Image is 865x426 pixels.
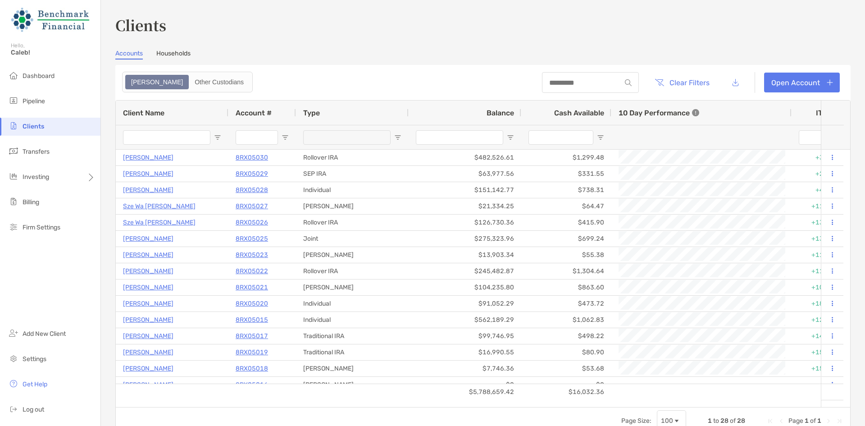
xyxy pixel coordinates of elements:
p: [PERSON_NAME] [123,347,173,358]
p: [PERSON_NAME] [123,152,173,163]
a: 8RX05025 [236,233,268,244]
button: Open Filter Menu [597,134,604,141]
span: Balance [487,109,514,117]
div: $498.22 [521,328,611,344]
div: Traditional IRA [296,328,409,344]
h3: Clients [115,14,851,35]
img: add_new_client icon [8,328,19,339]
a: 8RX05020 [236,298,268,309]
input: ITD Filter Input [799,130,828,145]
p: [PERSON_NAME] [123,266,173,277]
a: 8RX05022 [236,266,268,277]
button: Open Filter Menu [282,134,289,141]
span: Log out [23,406,44,413]
div: - [619,377,784,392]
a: Households [156,50,191,60]
p: 8RX05016 [236,379,268,390]
span: 1 [817,417,821,425]
span: Type [303,109,320,117]
div: $1,304.64 [521,263,611,279]
a: 8RX05029 [236,168,268,179]
div: Individual [296,312,409,328]
span: Settings [23,355,46,363]
div: $104,235.80 [409,279,521,295]
p: [PERSON_NAME] [123,233,173,244]
div: $21,334.25 [409,198,521,214]
div: Previous Page [778,417,785,425]
button: Clear Filters [648,73,716,92]
div: $331.55 [521,166,611,182]
div: Other Custodians [190,76,249,88]
div: $473.72 [521,296,611,311]
input: Account # Filter Input [236,130,278,145]
div: 10 Day Performance [619,101,699,125]
div: $151,142.77 [409,182,521,198]
input: Balance Filter Input [416,130,503,145]
button: Open Filter Menu [214,134,221,141]
div: Individual [296,182,409,198]
div: +18.31% [792,296,846,311]
div: Rollover IRA [296,215,409,230]
p: [PERSON_NAME] [123,282,173,293]
span: of [810,417,816,425]
a: Sze Wa [PERSON_NAME] [123,201,196,212]
div: $275,323.96 [409,231,521,247]
div: $415.90 [521,215,611,230]
div: Rollover IRA [296,150,409,165]
div: 0% [792,377,846,393]
p: [PERSON_NAME] [123,184,173,196]
img: get-help icon [8,378,19,389]
div: Page Size: [621,417,651,425]
div: segmented control [122,72,253,92]
span: Clients [23,123,44,130]
span: Add New Client [23,330,66,338]
span: Billing [23,198,39,206]
p: 8RX05030 [236,152,268,163]
div: $99,746.95 [409,328,521,344]
a: 8RX05018 [236,363,268,374]
p: 8RX05026 [236,217,268,228]
div: [PERSON_NAME] [296,247,409,263]
span: Account # [236,109,272,117]
div: $53.68 [521,361,611,376]
a: Accounts [115,50,143,60]
span: Client Name [123,109,164,117]
div: $5,788,659.42 [409,384,521,400]
p: [PERSON_NAME] [123,330,173,342]
p: [PERSON_NAME] [123,363,173,374]
div: $55.38 [521,247,611,263]
img: logout icon [8,403,19,414]
div: +4.52% [792,182,846,198]
img: settings icon [8,353,19,364]
span: Caleb! [11,49,95,56]
div: 100 [661,417,673,425]
p: [PERSON_NAME] [123,379,173,390]
input: Client Name Filter Input [123,130,210,145]
div: +15.94% [792,344,846,360]
p: 8RX05028 [236,184,268,196]
div: $1,299.48 [521,150,611,165]
a: [PERSON_NAME] [123,314,173,325]
div: Individual [296,296,409,311]
span: of [730,417,736,425]
a: [PERSON_NAME] [123,168,173,179]
div: +2.68% [792,166,846,182]
div: $126,730.36 [409,215,521,230]
p: Sze Wa [PERSON_NAME] [123,217,196,228]
button: Open Filter Menu [394,134,401,141]
div: SEP IRA [296,166,409,182]
p: 8RX05017 [236,330,268,342]
div: Zoe [126,76,188,88]
a: 8RX05023 [236,249,268,261]
img: transfers icon [8,146,19,156]
div: $863.60 [521,279,611,295]
div: $482,526.61 [409,150,521,165]
div: Joint [296,231,409,247]
div: $13,903.34 [409,247,521,263]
